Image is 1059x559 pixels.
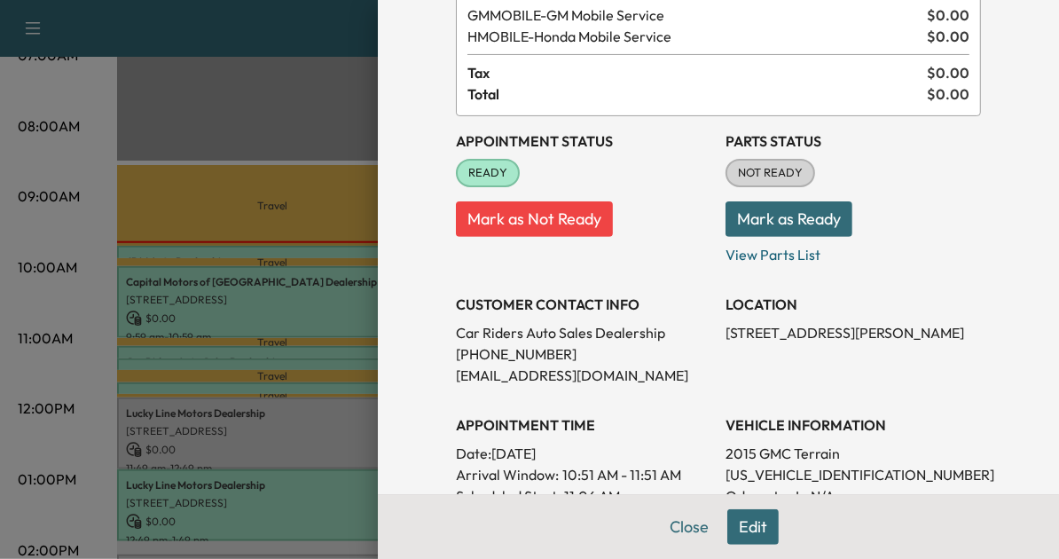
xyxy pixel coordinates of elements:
p: [PHONE_NUMBER] [456,343,711,365]
p: View Parts List [726,237,981,265]
span: Total [467,83,927,105]
p: Scheduled Start: [456,485,561,507]
p: Car Riders Auto Sales Dealership [456,322,711,343]
button: Edit [727,509,779,545]
span: 10:51 AM - 11:51 AM [562,464,681,485]
p: Date: [DATE] [456,443,711,464]
p: [STREET_ADDRESS][PERSON_NAME] [726,322,981,343]
h3: Appointment Status [456,130,711,152]
span: $ 0.00 [927,83,969,105]
p: Arrival Window: [456,464,711,485]
span: $ 0.00 [927,62,969,83]
span: Honda Mobile Service [467,26,920,47]
h3: CUSTOMER CONTACT INFO [456,294,711,315]
span: READY [458,164,518,182]
span: $ 0.00 [927,26,969,47]
span: $ 0.00 [927,4,969,26]
h3: APPOINTMENT TIME [456,414,711,436]
button: Mark as Ready [726,201,852,237]
p: Odometer In: N/A [726,485,981,507]
h3: LOCATION [726,294,981,315]
button: Close [658,509,720,545]
p: 11:06 AM [564,485,620,507]
p: [US_VEHICLE_IDENTIFICATION_NUMBER] [726,464,981,485]
p: 2015 GMC Terrain [726,443,981,464]
p: [EMAIL_ADDRESS][DOMAIN_NAME] [456,365,711,386]
span: GM Mobile Service [467,4,920,26]
span: Tax [467,62,927,83]
span: NOT READY [727,164,813,182]
h3: VEHICLE INFORMATION [726,414,981,436]
h3: Parts Status [726,130,981,152]
button: Mark as Not Ready [456,201,613,237]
